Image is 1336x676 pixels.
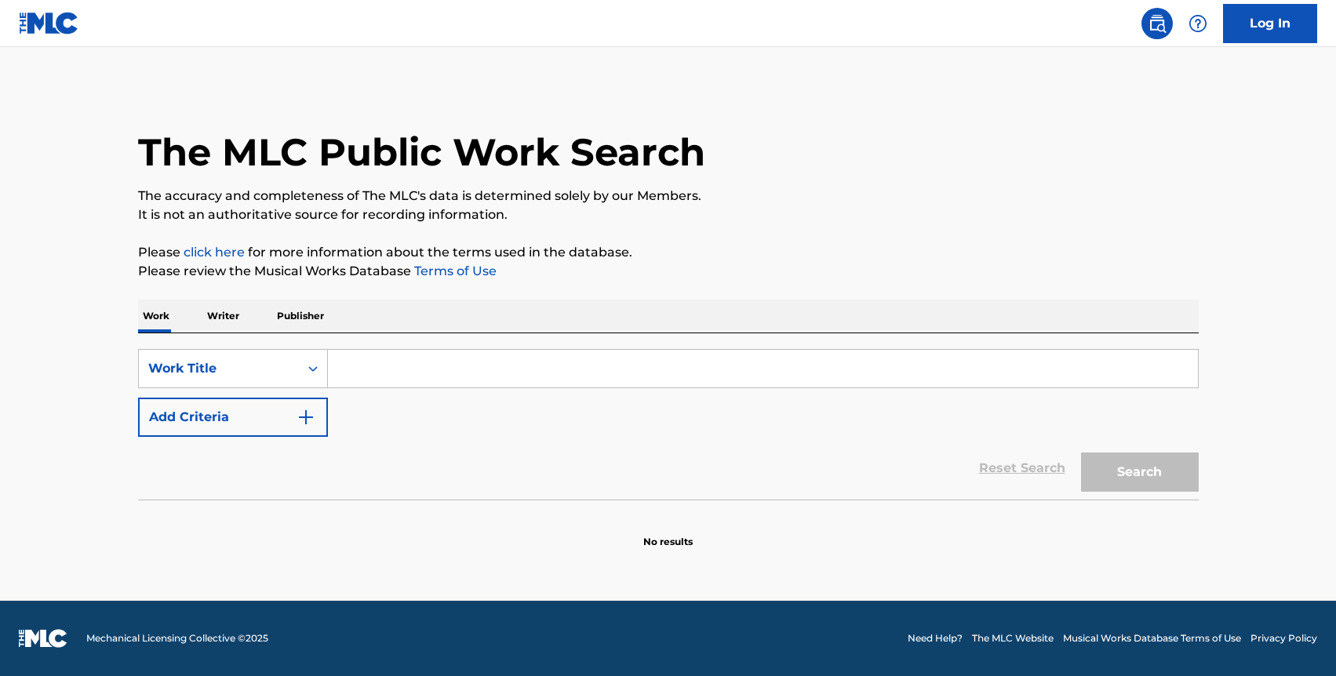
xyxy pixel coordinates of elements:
a: Log In [1223,4,1317,43]
p: Please for more information about the terms used in the database. [138,243,1199,262]
button: Add Criteria [138,398,328,437]
img: MLC Logo [19,12,79,35]
p: It is not an authoritative source for recording information. [138,205,1199,224]
img: 9d2ae6d4665cec9f34b9.svg [297,408,315,427]
a: Terms of Use [411,263,497,278]
p: Writer [202,300,244,333]
a: Privacy Policy [1250,631,1317,645]
div: Work Title [148,359,289,378]
div: Help [1182,8,1214,39]
span: Mechanical Licensing Collective © 2025 [86,631,268,645]
p: The accuracy and completeness of The MLC's data is determined solely by our Members. [138,187,1199,205]
img: search [1148,14,1167,33]
p: No results [643,516,693,549]
p: Please review the Musical Works Database [138,262,1199,281]
img: logo [19,629,67,648]
img: help [1189,14,1207,33]
a: Musical Works Database Terms of Use [1063,631,1241,645]
a: The MLC Website [972,631,1054,645]
a: Public Search [1141,8,1173,39]
form: Search Form [138,349,1199,500]
h1: The MLC Public Work Search [138,129,705,176]
p: Publisher [272,300,329,333]
p: Work [138,300,174,333]
iframe: Chat Widget [1258,601,1336,676]
a: click here [184,245,245,260]
a: Need Help? [908,631,963,645]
